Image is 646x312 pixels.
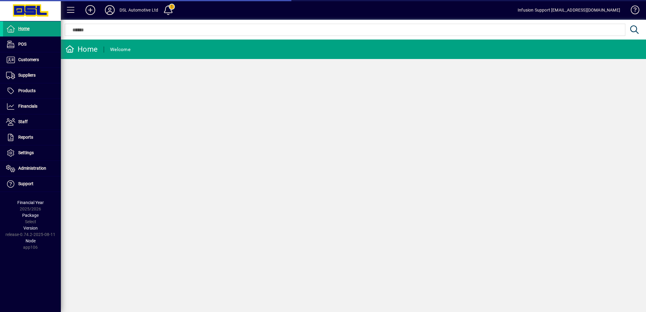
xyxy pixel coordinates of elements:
a: POS [3,37,61,52]
a: Knowledge Base [626,1,638,21]
a: Staff [3,114,61,130]
span: Suppliers [18,73,36,78]
span: Administration [18,166,46,171]
span: Staff [18,119,28,124]
span: Financial Year [17,200,44,205]
a: Financials [3,99,61,114]
span: Reports [18,135,33,140]
span: Settings [18,150,34,155]
span: POS [18,42,26,47]
span: Node [26,238,36,243]
a: Suppliers [3,68,61,83]
a: Customers [3,52,61,68]
span: Products [18,88,36,93]
button: Profile [100,5,120,16]
a: Settings [3,145,61,161]
div: DSL Automotive Ltd [120,5,158,15]
button: Add [81,5,100,16]
a: Administration [3,161,61,176]
a: Reports [3,130,61,145]
span: Financials [18,104,37,109]
span: Package [22,213,39,218]
div: Infusion Support [EMAIL_ADDRESS][DOMAIN_NAME] [518,5,620,15]
a: Support [3,176,61,192]
a: Products [3,83,61,99]
span: Home [18,26,30,31]
div: Home [65,44,98,54]
span: Customers [18,57,39,62]
span: Version [23,226,38,231]
span: Support [18,181,33,186]
div: Welcome [110,45,130,54]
